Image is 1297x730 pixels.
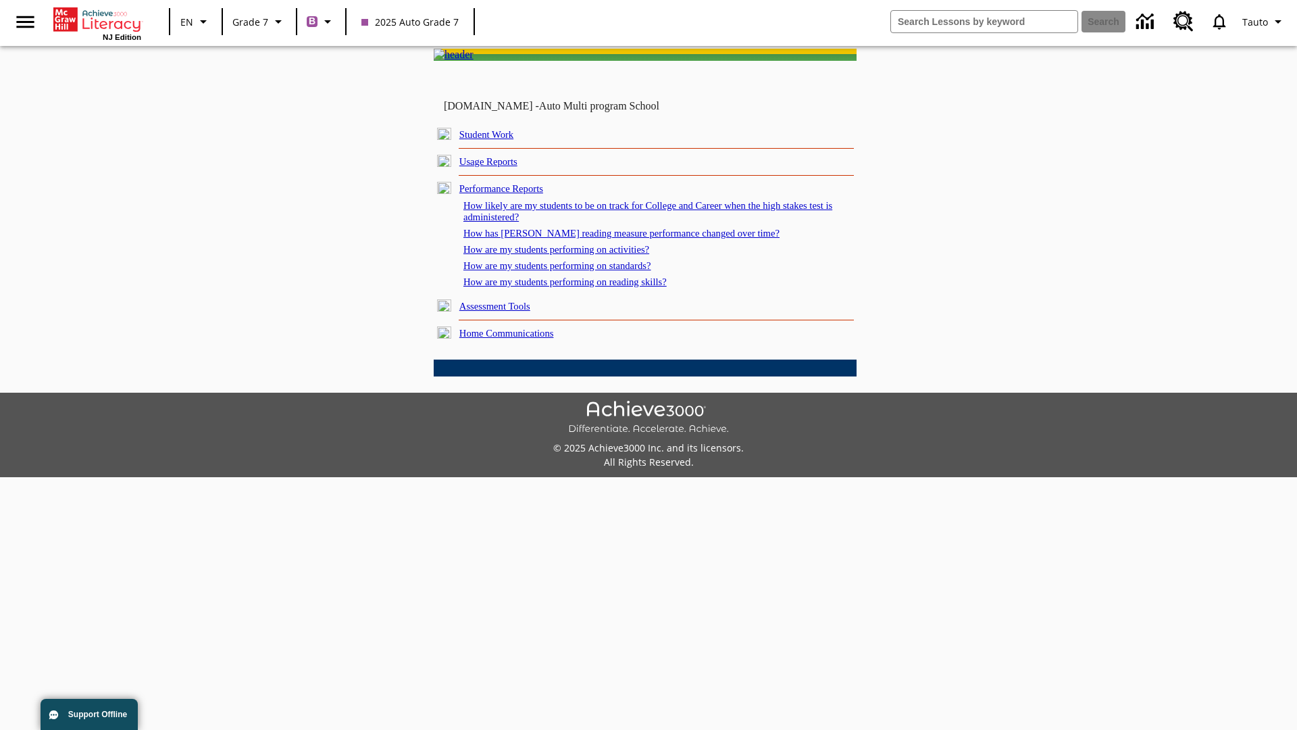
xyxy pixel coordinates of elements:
a: Performance Reports [459,183,543,194]
img: plus.gif [437,299,451,312]
nobr: Auto Multi program School [539,100,659,112]
button: Support Offline [41,699,138,730]
a: Home Communications [459,328,554,339]
span: B [309,13,315,30]
img: plus.gif [437,128,451,140]
span: Support Offline [68,710,127,719]
span: Grade 7 [232,15,268,29]
td: [DOMAIN_NAME] - [444,100,692,112]
img: header [434,49,474,61]
button: Language: EN, Select a language [174,9,218,34]
a: How are my students performing on activities? [463,244,649,255]
a: How likely are my students to be on track for College and Career when the high stakes test is adm... [463,200,832,222]
button: Profile/Settings [1237,9,1292,34]
button: Boost Class color is purple. Change class color [301,9,341,34]
span: 2025 Auto Grade 7 [361,15,459,29]
button: Grade: Grade 7, Select a grade [227,9,292,34]
a: Notifications [1202,4,1237,39]
img: plus.gif [437,326,451,339]
img: plus.gif [437,155,451,167]
a: How are my students performing on standards? [463,260,651,271]
a: Resource Center, Will open in new tab [1165,3,1202,40]
span: NJ Edition [103,33,141,41]
a: Assessment Tools [459,301,530,312]
div: Home [53,5,141,41]
a: Usage Reports [459,156,517,167]
a: Data Center [1128,3,1165,41]
button: Open side menu [5,2,45,42]
img: minus.gif [437,182,451,194]
span: Tauto [1242,15,1268,29]
a: How has [PERSON_NAME] reading measure performance changed over time? [463,228,780,239]
a: How are my students performing on reading skills? [463,276,667,287]
span: EN [180,15,193,29]
img: Achieve3000 Differentiate Accelerate Achieve [568,401,729,435]
a: Student Work [459,129,513,140]
input: search field [891,11,1077,32]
